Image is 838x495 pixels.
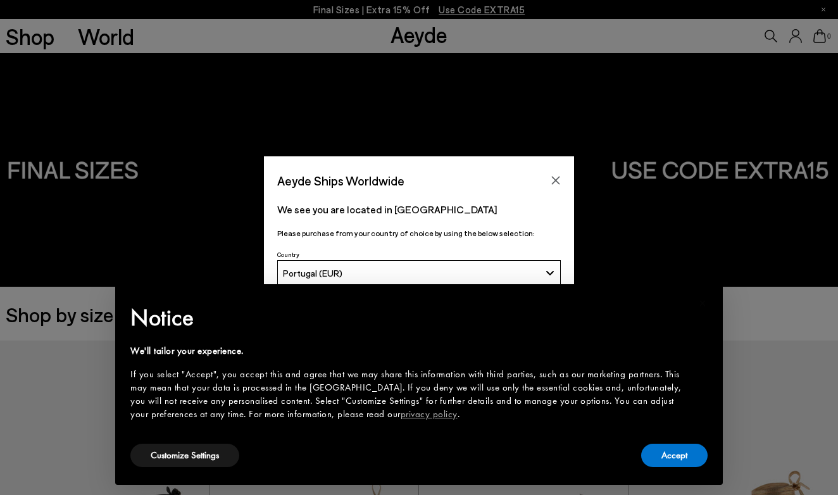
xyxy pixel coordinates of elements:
[277,170,404,192] span: Aeyde Ships Worldwide
[130,344,687,358] div: We'll tailor your experience.
[687,288,718,318] button: Close this notice
[277,251,299,258] span: Country
[130,368,687,421] div: If you select "Accept", you accept this and agree that we may share this information with third p...
[130,444,239,467] button: Customize Settings
[283,268,342,279] span: Portugal (EUR)
[277,227,561,239] p: Please purchase from your country of choice by using the below selection:
[401,408,458,420] a: privacy policy
[699,293,707,313] span: ×
[546,171,565,190] button: Close
[130,301,687,334] h2: Notice
[641,444,708,467] button: Accept
[277,202,561,217] p: We see you are located in [GEOGRAPHIC_DATA]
